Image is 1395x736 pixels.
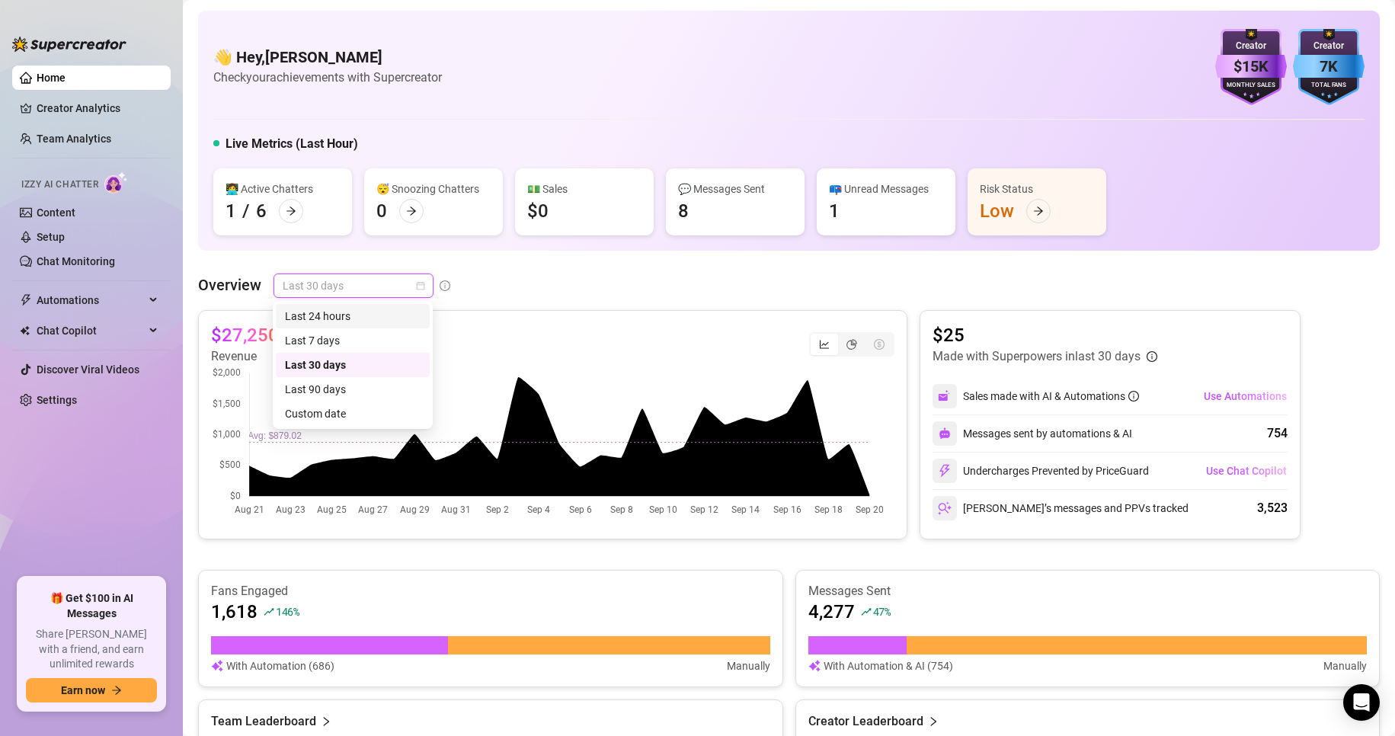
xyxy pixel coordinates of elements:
[440,280,450,291] span: info-circle
[873,604,891,619] span: 47 %
[286,206,296,216] span: arrow-right
[938,464,952,478] img: svg%3e
[1033,206,1044,216] span: arrow-right
[20,325,30,336] img: Chat Copilot
[111,685,122,696] span: arrow-right
[1343,684,1380,721] div: Open Intercom Messenger
[37,231,65,243] a: Setup
[26,627,157,672] span: Share [PERSON_NAME] with a friend, and earn unlimited rewards
[12,37,126,52] img: logo-BBDzfeDw.svg
[198,274,261,296] article: Overview
[213,68,442,87] article: Check your achievements with Supercreator
[1203,384,1288,408] button: Use Automations
[938,389,952,403] img: svg%3e
[211,583,770,600] article: Fans Engaged
[37,255,115,267] a: Chat Monitoring
[933,496,1189,520] div: [PERSON_NAME]’s messages and PPVs tracked
[874,339,885,350] span: dollar-circle
[104,171,128,194] img: AI Chatter
[808,600,855,624] article: 4,277
[1215,55,1287,78] div: $15K
[527,199,549,223] div: $0
[980,181,1094,197] div: Risk Status
[824,658,953,674] article: With Automation & AI (754)
[61,684,105,696] span: Earn now
[285,381,421,398] div: Last 90 days
[1215,39,1287,53] div: Creator
[678,181,792,197] div: 💬 Messages Sent
[808,583,1368,600] article: Messages Sent
[321,712,331,731] span: right
[846,339,857,350] span: pie-chart
[211,658,223,674] img: svg%3e
[211,323,279,347] article: $27,250
[829,199,840,223] div: 1
[376,181,491,197] div: 😴 Snoozing Chatters
[933,421,1132,446] div: Messages sent by automations & AI
[37,363,139,376] a: Discover Viral Videos
[376,199,387,223] div: 0
[213,46,442,68] h4: 👋 Hey, [PERSON_NAME]
[1147,351,1157,362] span: info-circle
[527,181,642,197] div: 💵 Sales
[283,274,424,297] span: Last 30 days
[211,347,315,366] article: Revenue
[829,181,943,197] div: 📪 Unread Messages
[933,459,1149,483] div: Undercharges Prevented by PriceGuard
[809,332,894,357] div: segmented control
[928,712,939,731] span: right
[276,304,430,328] div: Last 24 hours
[285,308,421,325] div: Last 24 hours
[276,604,299,619] span: 146 %
[933,347,1141,366] article: Made with Superpowers in last 30 days
[1293,55,1365,78] div: 7K
[285,332,421,349] div: Last 7 days
[256,199,267,223] div: 6
[861,606,872,617] span: rise
[727,658,770,674] article: Manually
[416,281,425,290] span: calendar
[226,658,334,674] article: With Automation (686)
[276,328,430,353] div: Last 7 days
[26,678,157,702] button: Earn nowarrow-right
[285,405,421,422] div: Custom date
[819,339,830,350] span: line-chart
[37,72,66,84] a: Home
[1215,81,1287,91] div: Monthly Sales
[406,206,417,216] span: arrow-right
[26,591,157,621] span: 🎁 Get $100 in AI Messages
[276,377,430,402] div: Last 90 days
[1293,29,1365,105] img: blue-badge-DgoSNQY1.svg
[939,427,951,440] img: svg%3e
[808,658,821,674] img: svg%3e
[1206,465,1287,477] span: Use Chat Copilot
[1257,499,1288,517] div: 3,523
[226,135,358,153] h5: Live Metrics (Last Hour)
[1215,29,1287,105] img: purple-badge-B9DA21FR.svg
[678,199,689,223] div: 8
[37,96,158,120] a: Creator Analytics
[933,323,1157,347] article: $25
[285,357,421,373] div: Last 30 days
[1205,459,1288,483] button: Use Chat Copilot
[938,501,952,515] img: svg%3e
[37,206,75,219] a: Content
[226,181,340,197] div: 👩‍💻 Active Chatters
[963,388,1139,405] div: Sales made with AI & Automations
[1204,390,1287,402] span: Use Automations
[37,133,111,145] a: Team Analytics
[1267,424,1288,443] div: 754
[276,353,430,377] div: Last 30 days
[20,294,32,306] span: thunderbolt
[226,199,236,223] div: 1
[1293,81,1365,91] div: Total Fans
[808,712,923,731] article: Creator Leaderboard
[1293,39,1365,53] div: Creator
[37,288,145,312] span: Automations
[1128,391,1139,402] span: info-circle
[211,712,316,731] article: Team Leaderboard
[211,600,258,624] article: 1,618
[37,318,145,343] span: Chat Copilot
[1323,658,1367,674] article: Manually
[21,178,98,192] span: Izzy AI Chatter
